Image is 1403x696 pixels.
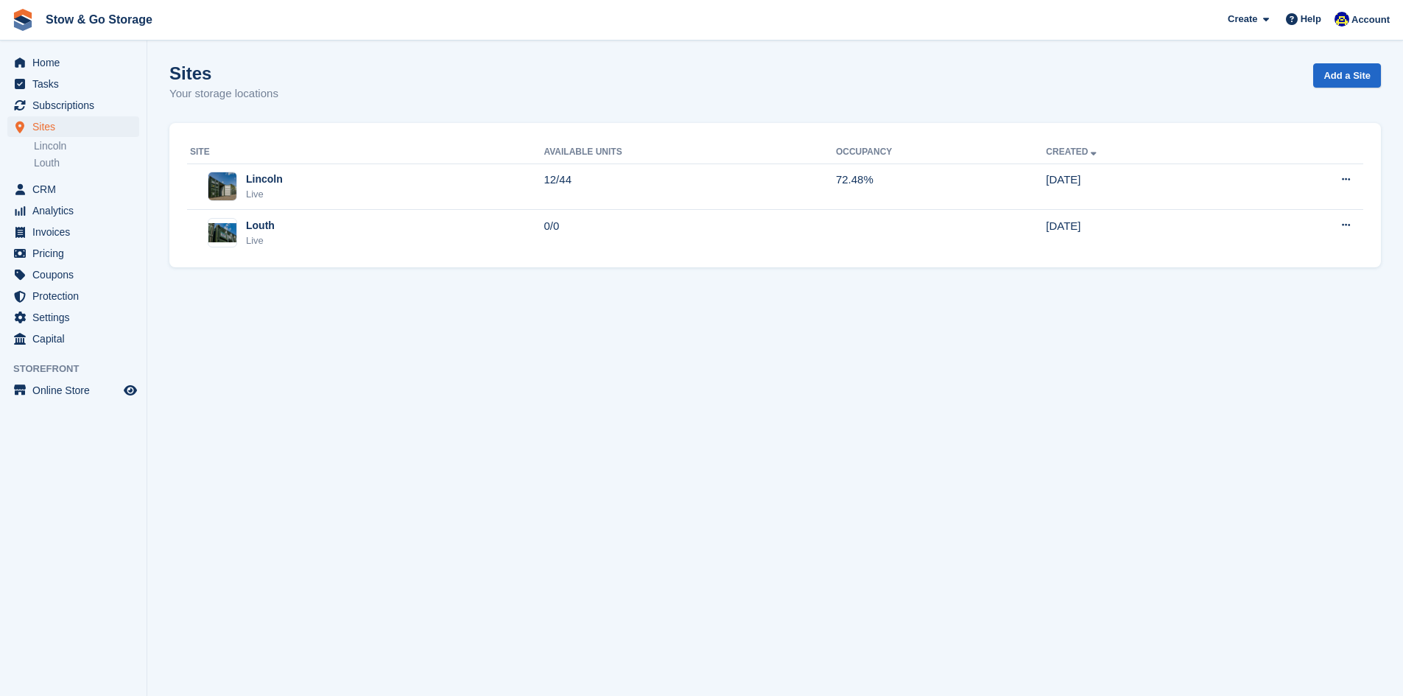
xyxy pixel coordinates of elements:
[32,200,121,221] span: Analytics
[1228,12,1257,27] span: Create
[34,156,139,170] a: Louth
[7,380,139,401] a: menu
[7,74,139,94] a: menu
[1351,13,1390,27] span: Account
[7,243,139,264] a: menu
[7,52,139,73] a: menu
[7,222,139,242] a: menu
[7,95,139,116] a: menu
[32,116,121,137] span: Sites
[32,95,121,116] span: Subscriptions
[246,233,275,248] div: Live
[208,172,236,200] img: Image of Lincoln site
[32,286,121,306] span: Protection
[40,7,158,32] a: Stow & Go Storage
[187,141,544,164] th: Site
[836,141,1046,164] th: Occupancy
[32,307,121,328] span: Settings
[1046,147,1100,157] a: Created
[1046,164,1247,210] td: [DATE]
[7,328,139,349] a: menu
[32,179,121,200] span: CRM
[544,210,835,256] td: 0/0
[7,179,139,200] a: menu
[32,52,121,73] span: Home
[12,9,34,31] img: stora-icon-8386f47178a22dfd0bd8f6a31ec36ba5ce8667c1dd55bd0f319d3a0aa187defe.svg
[836,164,1046,210] td: 72.48%
[169,63,278,83] h1: Sites
[32,328,121,349] span: Capital
[13,362,147,376] span: Storefront
[1046,210,1247,256] td: [DATE]
[7,286,139,306] a: menu
[32,264,121,285] span: Coupons
[208,223,236,242] img: Image of Louth site
[122,382,139,399] a: Preview store
[1313,63,1381,88] a: Add a Site
[34,139,139,153] a: Lincoln
[7,264,139,285] a: menu
[1335,12,1349,27] img: Rob Good-Stephenson
[32,243,121,264] span: Pricing
[246,172,283,187] div: Lincoln
[246,218,275,233] div: Louth
[544,164,835,210] td: 12/44
[246,187,283,202] div: Live
[1301,12,1321,27] span: Help
[7,200,139,221] a: menu
[32,74,121,94] span: Tasks
[169,85,278,102] p: Your storage locations
[7,116,139,137] a: menu
[32,222,121,242] span: Invoices
[544,141,835,164] th: Available Units
[7,307,139,328] a: menu
[32,380,121,401] span: Online Store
